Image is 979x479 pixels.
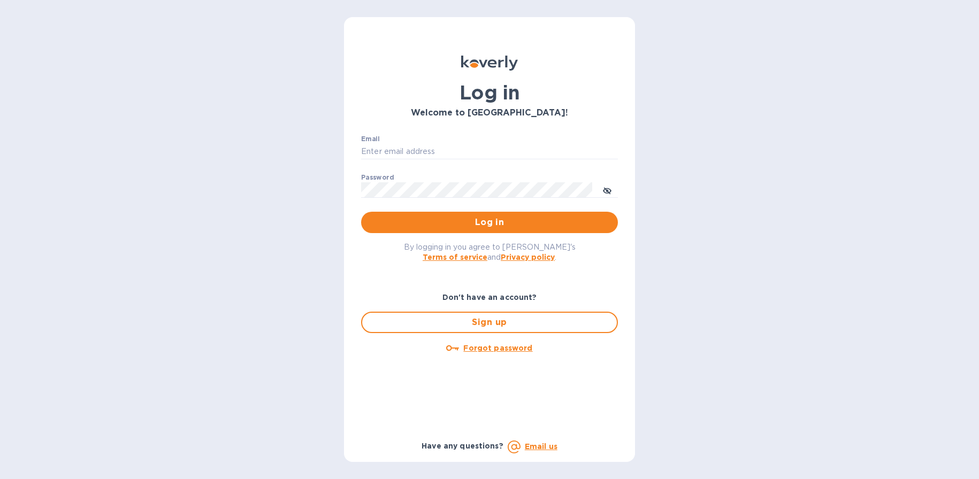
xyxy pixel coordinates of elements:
b: Have any questions? [422,442,503,450]
a: Terms of service [423,253,487,261]
button: toggle password visibility [596,179,618,200]
img: Koverly [461,56,518,71]
span: Sign up [371,316,608,329]
button: Log in [361,212,618,233]
input: Enter email address [361,144,618,160]
span: By logging in you agree to [PERSON_NAME]'s and . [404,243,576,261]
a: Privacy policy [501,253,555,261]
button: Sign up [361,312,618,333]
b: Don't have an account? [442,293,537,302]
h1: Log in [361,81,618,104]
span: Log in [370,216,609,229]
a: Email us [525,442,557,451]
label: Email [361,136,380,142]
label: Password [361,174,394,181]
h3: Welcome to [GEOGRAPHIC_DATA]! [361,108,618,118]
u: Forgot password [463,344,532,352]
